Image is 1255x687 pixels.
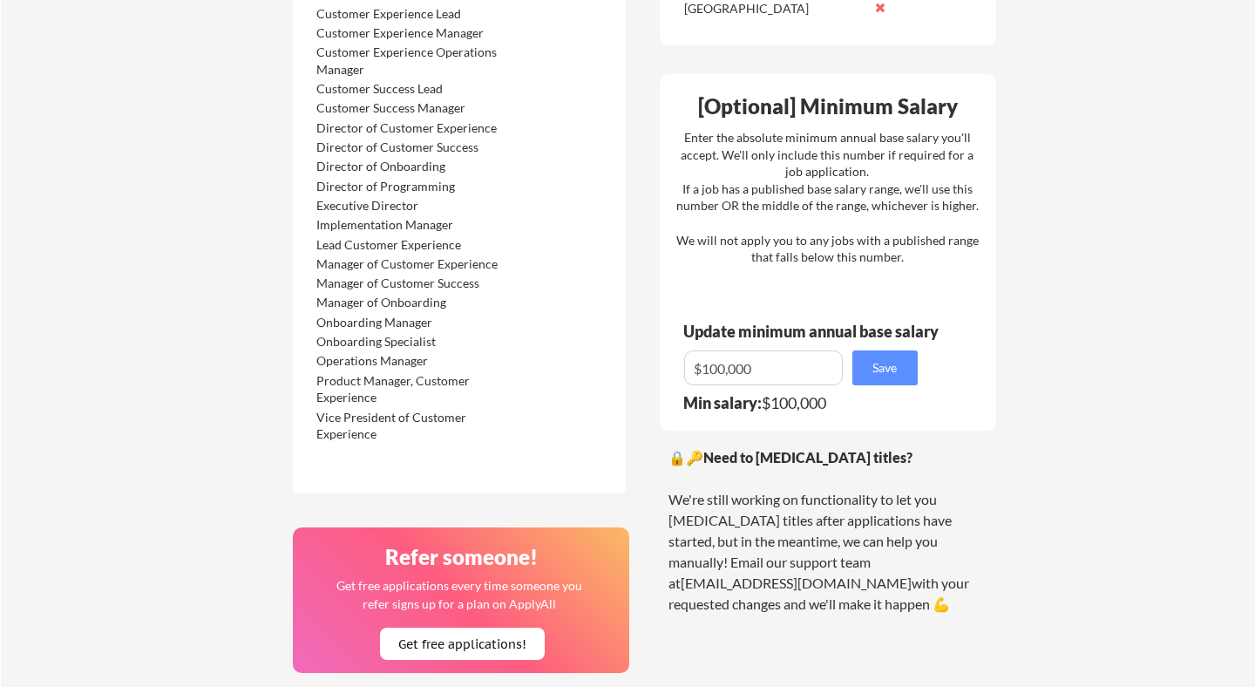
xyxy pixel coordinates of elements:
div: Lead Customer Experience [316,236,500,254]
div: Operations Manager [316,352,500,370]
div: 🔒🔑 We're still working on functionality to let you [MEDICAL_DATA] titles after applications have ... [668,447,987,615]
div: Onboarding Specialist [316,333,500,350]
div: Product Manager, Customer Experience [316,372,500,406]
div: Update minimum annual base salary [683,323,945,339]
div: Vice President of Customer Experience [316,409,500,443]
strong: Need to [MEDICAL_DATA] titles? [703,449,912,466]
div: Onboarding Manager [316,314,500,331]
input: E.g. $100,000 [684,350,843,385]
button: Save [852,350,918,385]
strong: Min salary: [683,393,762,412]
div: Enter the absolute minimum annual base salary you'll accept. We'll only include this number if re... [676,129,979,266]
div: Director of Onboarding [316,158,500,175]
div: Director of Programming [316,178,500,195]
div: Customer Experience Operations Manager [316,44,500,78]
div: Manager of Customer Success [316,275,500,292]
div: Director of Customer Experience [316,119,500,137]
div: Customer Experience Lead [316,5,500,23]
div: $100,000 [683,395,929,411]
div: Manager of Customer Experience [316,255,500,273]
div: [Optional] Minimum Salary [666,96,990,117]
div: Executive Director [316,197,500,214]
div: Customer Success Lead [316,80,500,98]
div: Get free applications every time someone you refer signs up for a plan on ApplyAll [336,576,584,613]
div: Manager of Onboarding [316,294,500,311]
div: Customer Success Manager [316,99,500,117]
div: Director of Customer Success [316,139,500,156]
div: Implementation Manager [316,216,500,234]
a: [EMAIL_ADDRESS][DOMAIN_NAME] [681,575,912,591]
div: Refer someone! [300,547,624,568]
button: Get free applications! [380,628,545,660]
div: Customer Experience Manager [316,24,500,42]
